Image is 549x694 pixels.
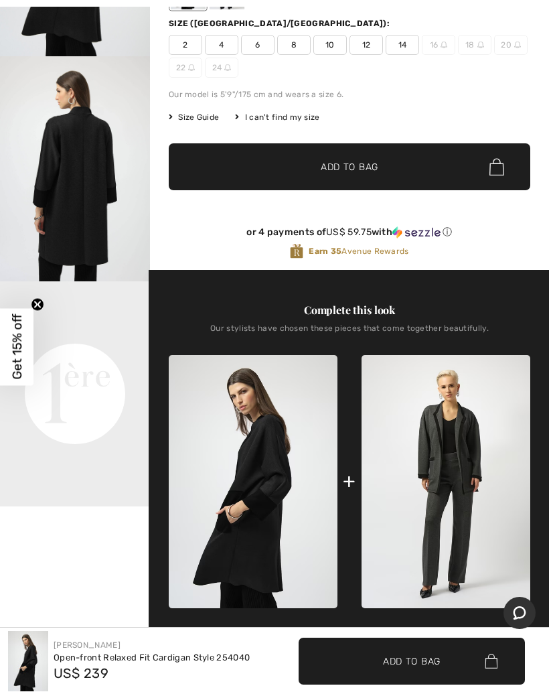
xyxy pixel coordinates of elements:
[503,597,536,630] iframe: Opens a widget where you can chat to one of our agents
[169,35,202,55] span: 2
[241,35,274,55] span: 6
[458,35,491,55] span: 18
[309,247,341,256] strong: Earn 35
[422,35,455,55] span: 16
[169,111,219,123] span: Size Guide
[485,654,497,669] img: Bag.svg
[362,355,530,608] img: Formal Mid-Rise Trousers Style 253300
[477,42,484,48] img: ring-m.svg
[205,35,238,55] span: 4
[313,35,347,55] span: 10
[169,355,337,608] img: Open-Front Relaxed Fit Cardigan Style 254040
[188,64,195,71] img: ring-m.svg
[383,654,441,668] span: Add to Bag
[299,638,525,685] button: Add to Bag
[309,245,408,257] span: Avenue Rewards
[224,64,231,71] img: ring-m.svg
[205,58,238,78] span: 24
[386,35,419,55] span: 14
[54,651,250,665] div: Open-front Relaxed Fit Cardigan Style 254040
[169,143,530,190] button: Add to Bag
[169,88,530,100] div: Our model is 5'9"/175 cm and wears a size 6.
[349,35,383,55] span: 12
[392,226,441,238] img: Sezzle
[514,42,521,48] img: ring-m.svg
[290,243,303,259] img: Avenue Rewards
[169,226,530,238] div: or 4 payments of with
[169,58,202,78] span: 22
[54,665,108,681] span: US$ 239
[9,314,25,380] span: Get 15% off
[321,160,378,174] span: Add to Bag
[169,226,530,243] div: or 4 payments ofUS$ 59.75withSezzle Click to learn more about Sezzle
[343,466,356,496] div: +
[277,35,311,55] span: 8
[494,35,528,55] span: 20
[235,111,319,123] div: I can't find my size
[31,298,44,311] button: Close teaser
[441,42,447,48] img: ring-m.svg
[8,631,48,691] img: Open-Front Relaxed Fit Cardigan Style 254040
[169,302,530,318] div: Complete this look
[54,640,121,650] a: [PERSON_NAME]
[169,324,530,344] div: Our stylists have chosen these pieces that come together beautifully.
[489,158,504,176] img: Bag.svg
[169,17,392,29] div: Size ([GEOGRAPHIC_DATA]/[GEOGRAPHIC_DATA]):
[326,226,372,238] span: US$ 59.75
